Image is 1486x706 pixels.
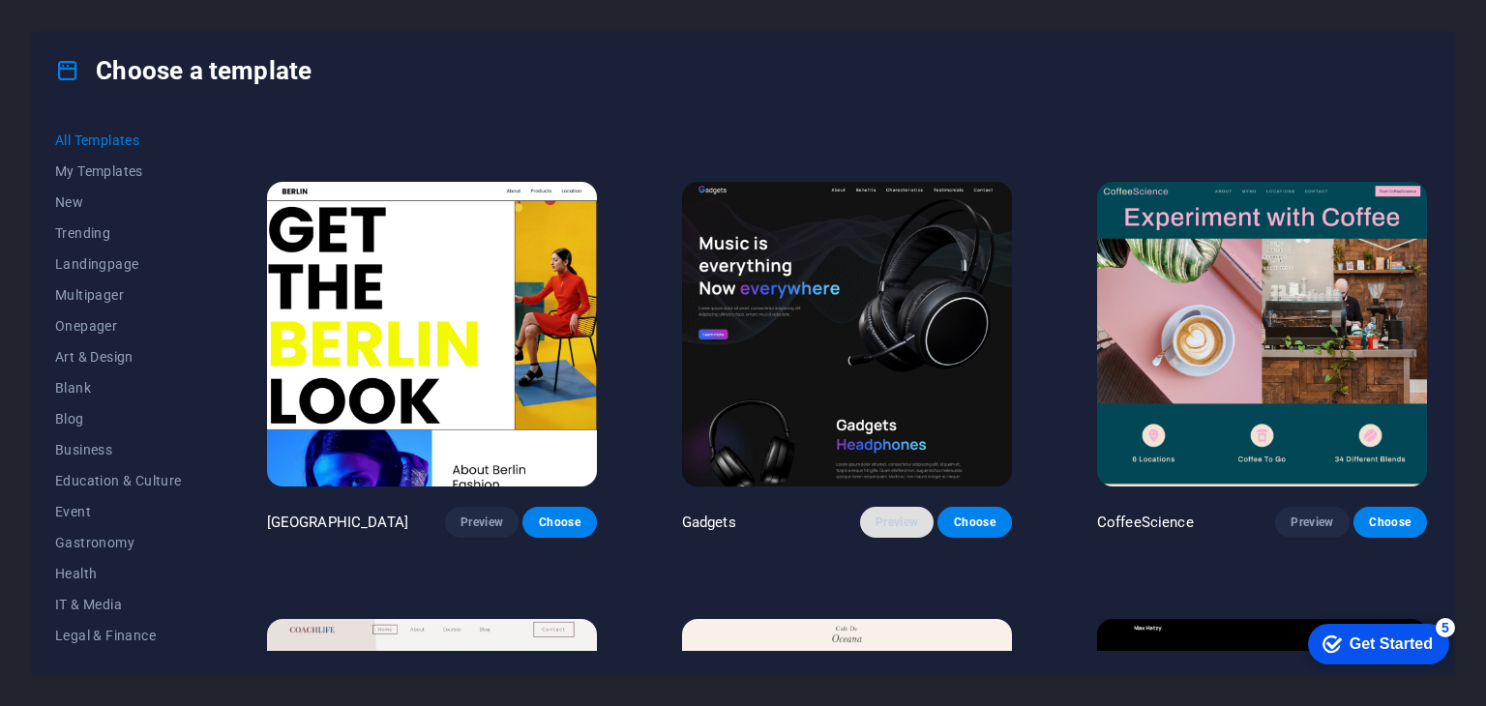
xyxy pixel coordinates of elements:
button: Choose [1353,507,1427,538]
div: Get Started 5 items remaining, 0% complete [15,10,157,50]
span: Gastronomy [55,535,182,550]
img: Gadgets [682,182,1012,485]
span: Education & Culture [55,473,182,488]
button: IT & Media [55,589,182,620]
button: Choose [522,507,596,538]
span: Preview [876,515,918,530]
h4: Choose a template [55,55,312,86]
span: Choose [538,515,580,530]
button: Preview [445,507,519,538]
button: Business [55,434,182,465]
span: Legal & Finance [55,628,182,643]
button: Landingpage [55,249,182,279]
span: Event [55,504,182,519]
button: Art & Design [55,341,182,372]
div: 5 [143,4,163,23]
img: CoffeeScience [1097,182,1427,485]
button: Blank [55,372,182,403]
button: Onepager [55,310,182,341]
span: Preview [461,515,503,530]
button: Trending [55,218,182,249]
button: Education & Culture [55,465,182,496]
span: Blank [55,380,182,396]
img: BERLIN [267,182,597,485]
span: IT & Media [55,597,182,612]
span: Blog [55,411,182,427]
button: All Templates [55,125,182,156]
button: Health [55,558,182,589]
button: Multipager [55,279,182,310]
span: Business [55,442,182,457]
button: Preview [860,507,934,538]
button: Event [55,496,182,527]
button: Legal & Finance [55,620,182,651]
p: Gadgets [682,513,736,532]
span: Choose [1369,515,1412,530]
div: Get Started [57,21,140,39]
p: CoffeeScience [1097,513,1194,532]
span: Multipager [55,287,182,303]
button: Preview [1275,507,1349,538]
span: Onepager [55,318,182,334]
span: Trending [55,225,182,241]
p: [GEOGRAPHIC_DATA] [267,513,408,532]
span: Health [55,566,182,581]
span: New [55,194,182,210]
span: Preview [1291,515,1333,530]
button: My Templates [55,156,182,187]
button: New [55,187,182,218]
span: Landingpage [55,256,182,272]
span: Choose [953,515,996,530]
button: Choose [937,507,1011,538]
span: My Templates [55,163,182,179]
button: Gastronomy [55,527,182,558]
span: Art & Design [55,349,182,365]
button: Blog [55,403,182,434]
span: All Templates [55,132,182,148]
